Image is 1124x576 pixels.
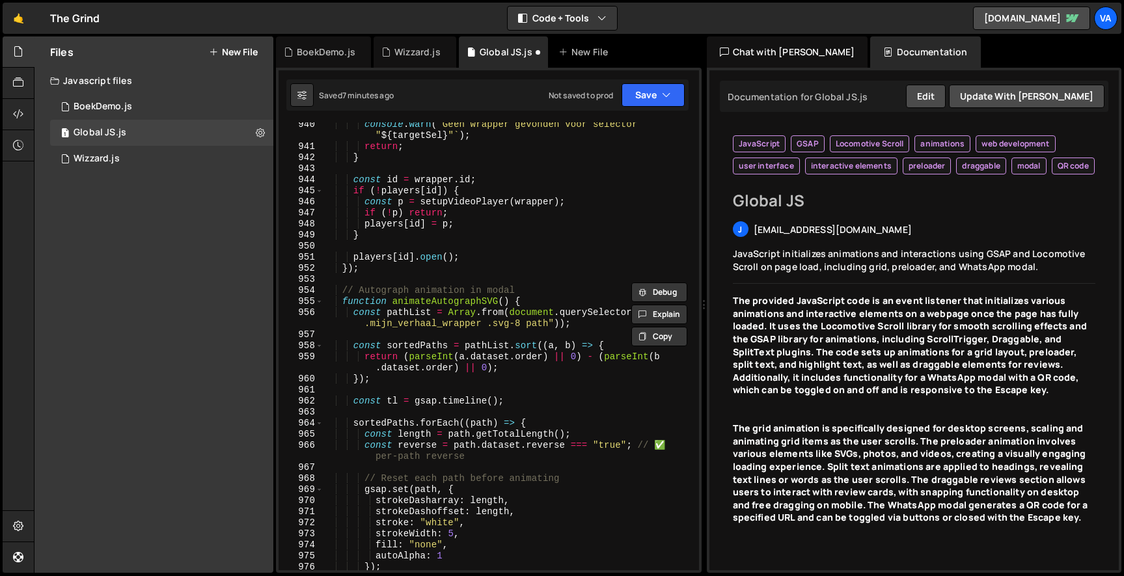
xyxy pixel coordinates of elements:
[631,327,687,346] button: Copy
[631,282,687,302] button: Debug
[754,223,912,236] span: [EMAIL_ADDRESS][DOMAIN_NAME]
[297,46,355,59] div: BoekDemo.js
[1094,7,1117,30] a: Va
[50,10,100,26] div: The Grind
[739,139,780,149] span: JavaScript
[279,473,323,484] div: 968
[906,85,946,108] button: Edit
[909,161,945,171] span: preloader
[74,153,120,165] div: Wizzard.js
[279,119,323,141] div: 940
[279,141,323,152] div: 941
[279,551,323,562] div: 975
[279,285,323,296] div: 954
[394,46,441,59] div: Wizzard.js
[50,120,273,146] div: 17048/46890.js
[549,90,614,101] div: Not saved to prod
[558,46,613,59] div: New File
[342,90,394,101] div: 7 minutes ago
[279,340,323,351] div: 958
[279,495,323,506] div: 970
[631,305,687,324] button: Explain
[508,7,617,30] button: Code + Tools
[949,85,1104,108] button: Update with [PERSON_NAME]
[279,484,323,495] div: 969
[279,252,323,263] div: 951
[279,263,323,274] div: 952
[733,422,1088,523] strong: The grid animation is specifically designed for desktop screens, scaling and animating grid items...
[962,161,1000,171] span: draggable
[870,36,980,68] div: Documentation
[209,47,258,57] button: New File
[739,161,794,171] span: user interface
[920,139,965,149] span: animations
[279,407,323,418] div: 963
[50,45,74,59] h2: Files
[3,3,34,34] a: 🤙
[1017,161,1041,171] span: modal
[973,7,1090,30] a: [DOMAIN_NAME]
[279,374,323,385] div: 960
[836,139,904,149] span: Locomotive Scroll
[279,528,323,540] div: 973
[279,540,323,551] div: 974
[279,562,323,573] div: 976
[279,197,323,208] div: 946
[61,129,69,139] span: 1
[279,185,323,197] div: 945
[34,68,273,94] div: Javascript files
[279,462,323,473] div: 967
[480,46,532,59] div: Global JS.js
[1058,161,1089,171] span: QR code
[279,385,323,396] div: 961
[279,274,323,285] div: 953
[279,418,323,429] div: 964
[279,506,323,517] div: 971
[279,307,323,329] div: 956
[733,247,1086,273] span: JavaScript initializes animations and interactions using GSAP and Locomotive Scroll on page load,...
[279,296,323,307] div: 955
[724,90,868,103] div: Documentation for Global JS.js
[279,208,323,219] div: 947
[279,174,323,185] div: 944
[797,139,819,149] span: GSAP
[279,517,323,528] div: 972
[50,94,273,120] div: 17048/46901.js
[738,224,742,235] span: j
[279,163,323,174] div: 943
[733,190,1096,211] h2: Global JS
[279,351,323,374] div: 959
[622,83,685,107] button: Save
[279,429,323,440] div: 965
[811,161,892,171] span: interactive elements
[279,396,323,407] div: 962
[319,90,394,101] div: Saved
[279,440,323,462] div: 966
[733,294,1087,396] strong: The provided JavaScript code is an event listener that initializes various animations and interac...
[50,146,273,172] div: 17048/46900.js
[279,329,323,340] div: 957
[707,36,868,68] div: Chat with [PERSON_NAME]
[74,101,132,113] div: BoekDemo.js
[279,219,323,230] div: 948
[74,127,126,139] div: Global JS.js
[279,241,323,252] div: 950
[279,152,323,163] div: 942
[981,139,1049,149] span: web development
[279,230,323,241] div: 949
